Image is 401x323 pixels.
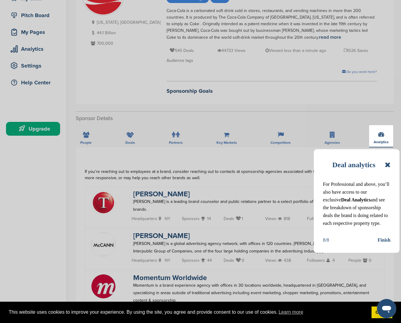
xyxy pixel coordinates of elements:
[9,308,367,317] span: This website uses cookies to improve your experience. By using the site, you agree and provide co...
[377,299,396,318] iframe: Button to launch messaging window
[323,236,329,244] div: 8/8
[378,236,390,244] button: Finish
[323,180,390,227] p: For Professional and above, you’ll also have access to our exclusive and see the breakdown of spo...
[341,197,371,202] b: Deal Analytics
[332,158,375,171] h1: Deal analytics
[372,306,392,318] a: dismiss cookie message
[278,308,304,317] a: learn more about cookies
